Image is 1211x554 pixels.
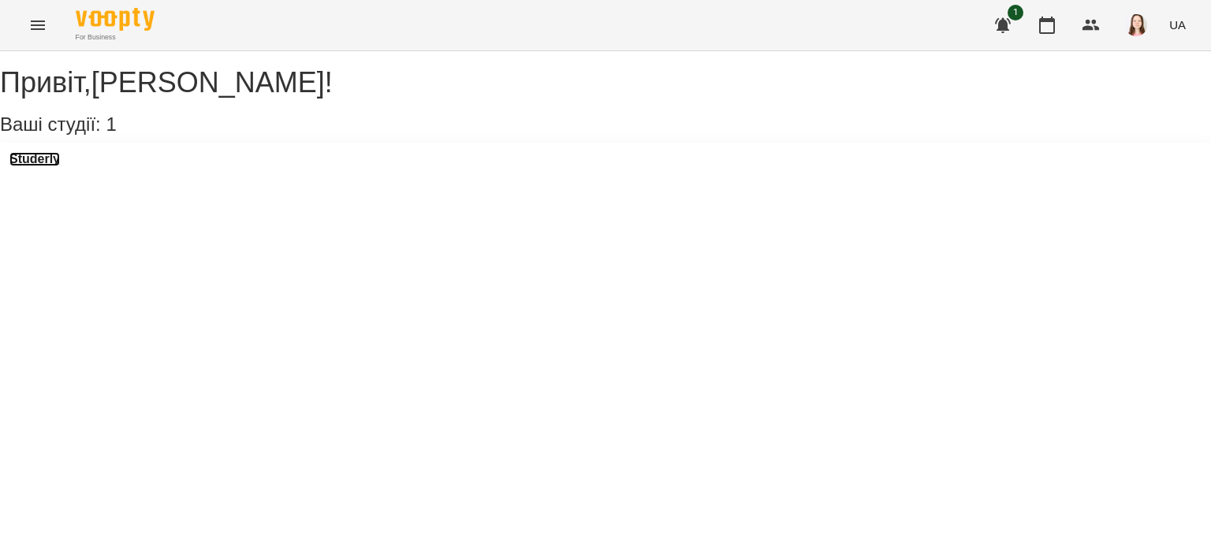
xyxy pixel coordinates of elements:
span: For Business [76,32,155,43]
span: 1 [106,113,116,135]
img: Voopty Logo [76,8,155,31]
span: 1 [1008,5,1023,20]
span: UA [1169,17,1186,33]
button: Menu [19,6,57,44]
img: 83b29030cd47969af3143de651fdf18c.jpg [1125,14,1147,36]
a: Studerly [9,152,60,166]
button: UA [1163,10,1192,39]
